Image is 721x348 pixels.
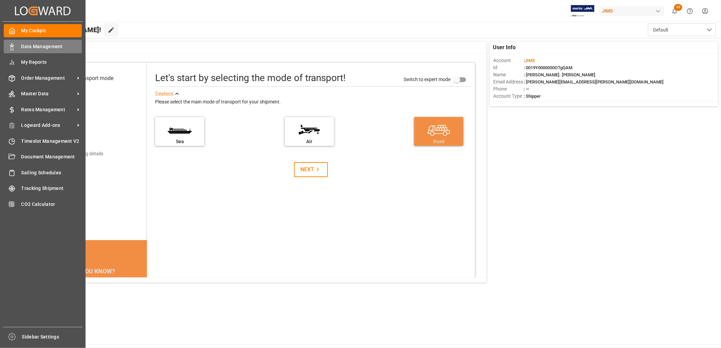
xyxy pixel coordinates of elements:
[155,98,470,106] div: Please select the main mode of transport for your shipment.
[4,182,82,195] a: Tracking Shipment
[404,77,450,82] span: Switch to expert mode
[4,150,82,163] a: Document Management
[155,90,173,98] div: See less
[21,106,75,113] span: Rates Management
[21,75,75,82] span: Order Management
[599,4,667,17] button: JIMS
[599,6,664,16] div: JIMS
[21,90,75,97] span: Master Data
[155,71,346,85] div: Let's start by selecting the mode of transport!
[4,56,82,69] a: My Reports
[525,58,535,63] span: JIMS
[493,71,524,78] span: Name
[4,197,82,211] a: CO2 Calculator
[493,93,524,100] span: Account Type
[524,58,535,63] span: :
[61,74,113,82] div: Select transport mode
[524,72,595,77] span: : [PERSON_NAME]. [PERSON_NAME]
[4,134,82,148] a: Timeslot Management V2
[28,23,101,36] span: Hello [PERSON_NAME]!
[21,169,82,176] span: Sailing Schedules
[493,43,516,52] span: User Info
[4,24,82,37] a: My Cockpit
[653,26,668,34] span: Default
[38,264,147,278] div: DID YOU KNOW?
[524,65,572,70] span: : 0019Y0000050OTgQAM
[571,5,594,17] img: Exertis%20JAM%20-%20Email%20Logo.jpg_1722504956.jpg
[493,78,524,85] span: Email Address
[22,333,83,341] span: Sidebar Settings
[21,185,82,192] span: Tracking Shipment
[21,138,82,145] span: Timeslot Management V2
[418,138,460,145] div: Road
[159,138,201,145] div: Sea
[301,166,321,174] div: NEXT
[493,64,524,71] span: Id
[61,150,103,157] div: Add shipping details
[493,57,524,64] span: Account
[21,27,82,34] span: My Cockpit
[21,122,75,129] span: Logward Add-ons
[524,79,664,84] span: : [PERSON_NAME][EMAIL_ADDRESS][PERSON_NAME][DOMAIN_NAME]
[21,153,82,160] span: Document Management
[524,94,541,99] span: : Shipper
[648,23,716,36] button: open menu
[294,162,328,177] button: NEXT
[524,86,529,92] span: : —
[288,138,331,145] div: Air
[21,59,82,66] span: My Reports
[682,3,698,19] button: Help Center
[21,43,82,50] span: Data Management
[667,3,682,19] button: show 33 new notifications
[4,40,82,53] a: Data Management
[4,166,82,179] a: Sailing Schedules
[493,85,524,93] span: Phone
[21,201,82,208] span: CO2 Calculator
[674,4,682,11] span: 33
